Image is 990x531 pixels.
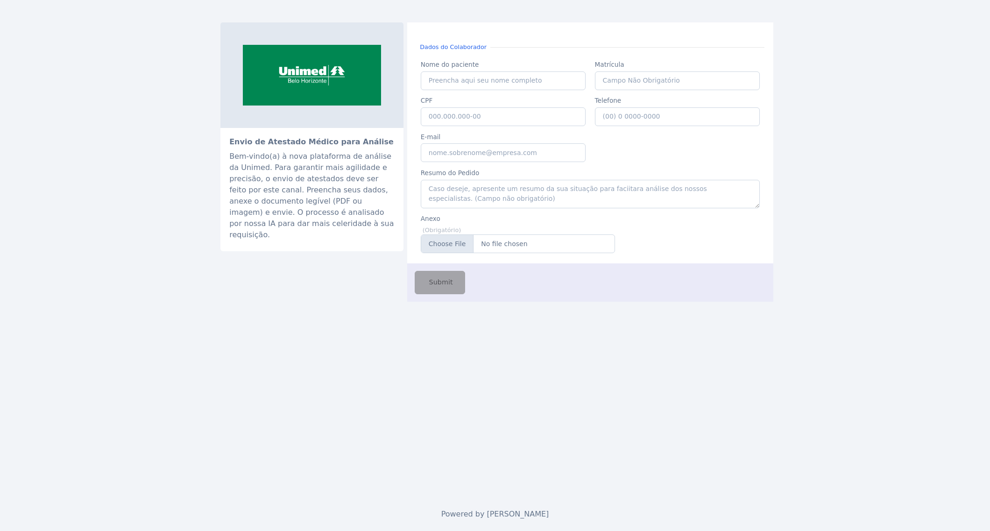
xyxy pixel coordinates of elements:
small: (Obrigatório) [423,227,461,234]
label: CPF [421,96,586,105]
input: 000.000.000-00 [421,107,586,126]
label: Resumo do Pedido [421,168,760,177]
img: sistemaocemg.coop.br-unimed-bh-e-eleita-a-melhor-empresa-de-planos-de-saude-do-brasil-giro-2.png [220,22,403,128]
input: Campo Não Obrigatório [595,71,760,90]
span: Powered by [PERSON_NAME] [441,510,549,518]
label: Telefone [595,96,760,105]
label: Matrícula [595,60,760,69]
label: E-mail [421,132,586,142]
div: Bem-vindo(a) à nova plataforma de análise da Unimed. Para garantir mais agilidade e precisão, o e... [229,151,395,241]
input: Anexe-se aqui seu atestado (PDF ou Imagem) [421,234,615,253]
input: Preencha aqui seu nome completo [421,71,586,90]
label: Anexo [421,214,615,223]
h2: Envio de Atestado Médico para Análise [229,137,395,147]
input: nome.sobrenome@empresa.com [421,143,586,162]
label: Nome do paciente [421,60,586,69]
input: (00) 0 0000-0000 [595,107,760,126]
small: Dados do Colaborador [416,42,490,51]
